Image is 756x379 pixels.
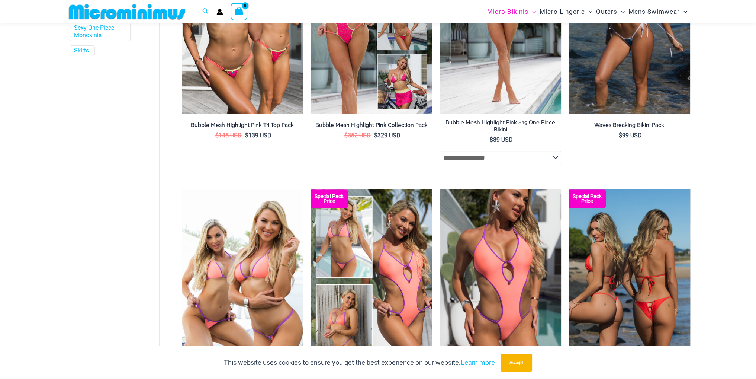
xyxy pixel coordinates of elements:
[182,122,303,131] a: Bubble Mesh Highlight Pink Tri Top Pack
[619,132,642,139] bdi: 99 USD
[202,7,209,16] a: Search icon link
[490,136,493,143] span: $
[344,132,371,139] bdi: 352 USD
[245,132,271,139] bdi: 139 USD
[182,122,303,129] h2: Bubble Mesh Highlight Pink Tri Top Pack
[440,119,561,136] a: Bubble Mesh Highlight Pink 819 One Piece Bikini
[569,189,690,372] a: Bikini Pack Bikini Pack BBikini Pack B
[311,189,432,372] img: Collection Pack (7)
[627,2,689,21] a: Mens SwimwearMenu ToggleMenu Toggle
[440,119,561,133] h2: Bubble Mesh Highlight Pink 819 One Piece Bikini
[74,24,125,40] a: Sexy One Piece Monokinis
[569,189,690,372] img: Bikini Pack B
[311,122,432,129] h2: Bubble Mesh Highlight Pink Collection Pack
[344,132,348,139] span: $
[538,2,594,21] a: Micro LingerieMenu ToggleMenu Toggle
[461,359,495,366] a: Learn more
[311,189,432,372] a: Collection Pack (7) Collection Pack B (1)Collection Pack B (1)
[569,194,606,204] b: Special Pack Price
[585,2,592,21] span: Menu Toggle
[485,2,538,21] a: Micro BikinisMenu ToggleMenu Toggle
[374,132,400,139] bdi: 329 USD
[66,3,188,20] img: MM SHOP LOGO FLAT
[374,132,377,139] span: $
[311,122,432,131] a: Bubble Mesh Highlight Pink Collection Pack
[440,189,561,372] img: Wild Card Neon Bliss 819 One Piece 04
[569,122,690,131] a: Waves Breaking Bikini Pack
[215,132,219,139] span: $
[216,9,223,15] a: Account icon link
[490,136,513,143] bdi: 89 USD
[617,2,625,21] span: Menu Toggle
[245,132,248,139] span: $
[569,122,690,129] h2: Waves Breaking Bikini Pack
[440,189,561,372] a: Wild Card Neon Bliss 819 One Piece 04Wild Card Neon Bliss 819 One Piece 05Wild Card Neon Bliss 81...
[224,357,495,368] p: This website uses cookies to ensure you get the best experience on our website.
[594,2,627,21] a: OutersMenu ToggleMenu Toggle
[74,47,89,55] a: Skirts
[540,2,585,21] span: Micro Lingerie
[215,132,242,139] bdi: 145 USD
[231,3,248,20] a: View Shopping Cart, empty
[619,132,622,139] span: $
[311,194,348,204] b: Special Pack Price
[528,2,536,21] span: Menu Toggle
[182,189,303,372] img: Wild Card Neon Bliss Tri Top Pack
[182,189,303,372] a: Wild Card Neon Bliss Tri Top PackWild Card Neon Bliss Tri Top Pack BWild Card Neon Bliss Tri Top ...
[487,2,528,21] span: Micro Bikinis
[484,1,691,22] nav: Site Navigation
[680,2,687,21] span: Menu Toggle
[501,354,532,372] button: Accept
[628,2,680,21] span: Mens Swimwear
[596,2,617,21] span: Outers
